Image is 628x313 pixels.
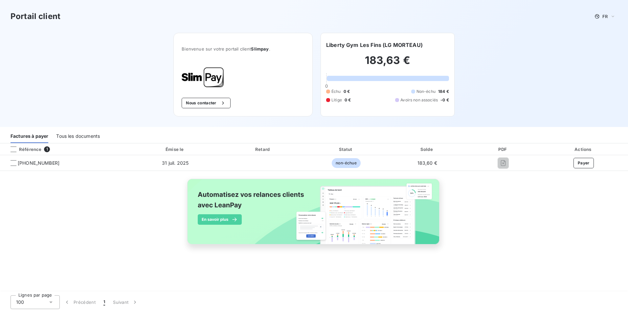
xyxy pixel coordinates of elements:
[438,89,449,94] span: 184 €
[325,83,328,89] span: 0
[11,10,60,22] h3: Portail client
[16,299,24,305] span: 100
[331,89,341,94] span: Échu
[182,67,224,87] img: Company logo
[389,146,466,153] div: Solde
[573,158,594,168] button: Payer
[182,46,304,52] span: Bienvenue sur votre portail client .
[417,160,437,166] span: 183,60 €
[100,295,109,309] button: 1
[541,146,627,153] div: Actions
[326,54,449,73] h2: 183,63 €
[331,97,342,103] span: Litige
[400,97,438,103] span: Avoirs non associés
[5,146,41,152] div: Référence
[162,160,189,166] span: 31 juil. 2025
[326,41,423,49] h6: Liberty Gym Les Fins (LG MORTEAU)
[306,146,386,153] div: Statut
[182,98,230,108] button: Nous contacter
[602,14,608,19] span: FR
[222,146,304,153] div: Retard
[60,295,100,309] button: Précédent
[344,89,350,94] span: 0 €
[18,160,59,166] span: [PHONE_NUMBER]
[332,158,360,168] span: non-échue
[131,146,220,153] div: Émise le
[251,46,269,52] span: Slimpay
[345,97,351,103] span: 0 €
[109,295,142,309] button: Suivant
[103,299,105,305] span: 1
[469,146,538,153] div: PDF
[181,175,447,256] img: banner
[44,146,50,152] span: 1
[56,129,100,143] div: Tous les documents
[416,89,436,94] span: Non-échu
[440,97,449,103] span: -0 €
[11,129,48,143] div: Factures à payer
